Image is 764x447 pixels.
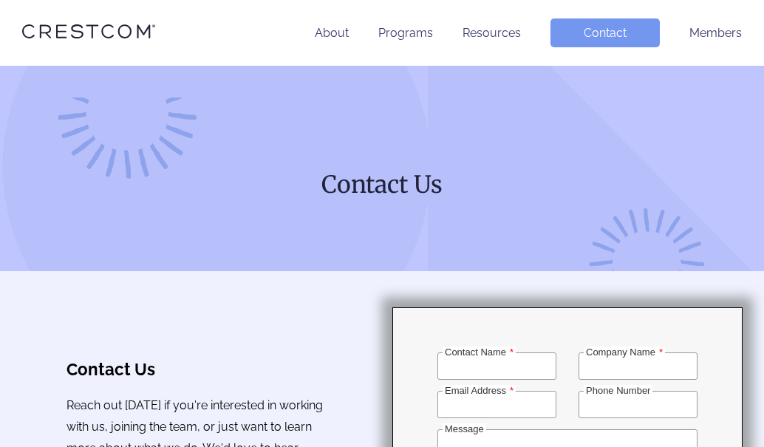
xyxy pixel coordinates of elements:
a: Contact [550,18,660,47]
label: Contact Name [443,347,516,358]
h3: Contact Us [66,360,327,379]
a: Resources [463,26,521,40]
label: Message [443,423,486,434]
label: Company Name [584,347,665,358]
label: Email Address [443,385,516,396]
a: Programs [378,26,433,40]
label: Phone Number [584,385,652,396]
h1: Contact Us [100,169,665,200]
a: Members [689,26,742,40]
a: About [315,26,349,40]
